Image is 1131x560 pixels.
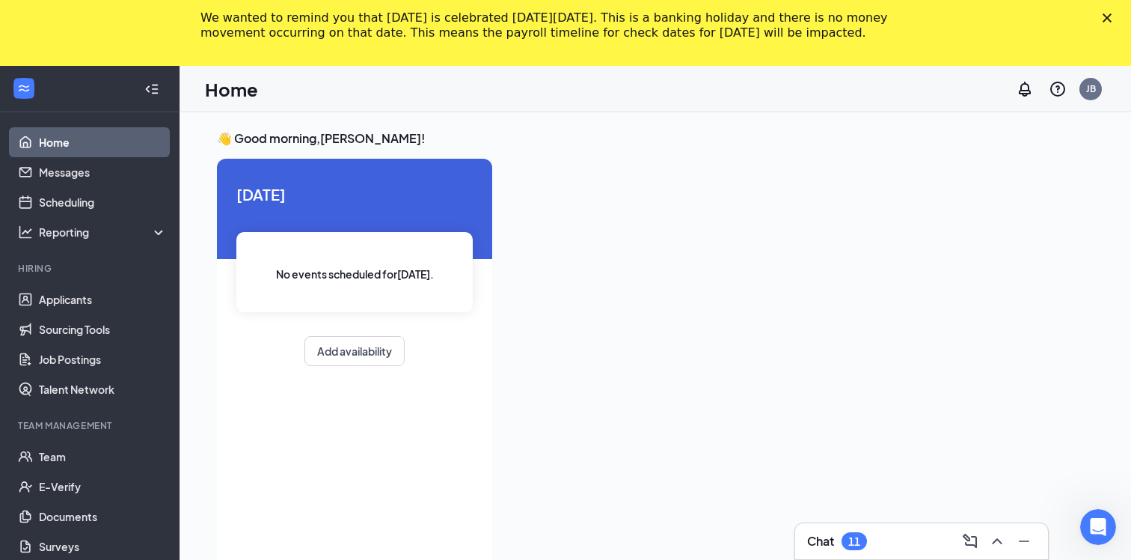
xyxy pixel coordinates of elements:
[958,529,982,553] button: ComposeMessage
[1049,80,1067,98] svg: QuestionInfo
[200,10,907,40] div: We wanted to remind you that [DATE] is celebrated [DATE][DATE]. This is a banking holiday and the...
[1080,509,1116,545] iframe: Intercom live chat
[988,532,1006,550] svg: ChevronUp
[39,127,167,157] a: Home
[276,266,434,282] span: No events scheduled for [DATE] .
[39,442,167,472] a: Team
[144,82,159,97] svg: Collapse
[217,130,1094,147] h3: 👋 Good morning, [PERSON_NAME] !
[39,225,168,240] div: Reporting
[1015,532,1033,550] svg: Minimize
[18,262,164,275] div: Hiring
[18,225,33,240] svg: Analysis
[1012,529,1036,553] button: Minimize
[236,183,473,206] span: [DATE]
[205,76,258,102] h1: Home
[39,374,167,404] a: Talent Network
[39,502,167,532] a: Documents
[18,419,164,432] div: Team Management
[1016,80,1034,98] svg: Notifications
[39,284,167,314] a: Applicants
[304,336,405,366] button: Add availability
[807,533,834,550] h3: Chat
[39,314,167,344] a: Sourcing Tools
[848,535,860,548] div: 11
[961,532,979,550] svg: ComposeMessage
[39,472,167,502] a: E-Verify
[985,529,1009,553] button: ChevronUp
[16,81,31,96] svg: WorkstreamLogo
[39,187,167,217] a: Scheduling
[1086,82,1096,95] div: JB
[39,344,167,374] a: Job Postings
[39,157,167,187] a: Messages
[1103,13,1118,22] div: Close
